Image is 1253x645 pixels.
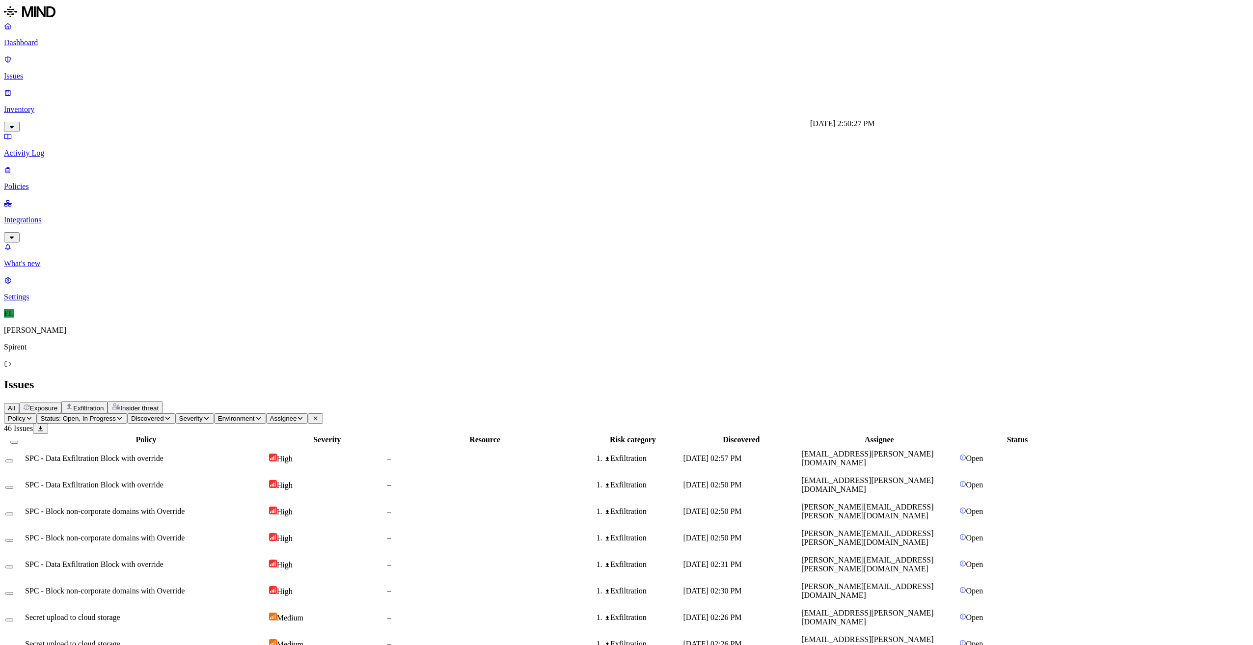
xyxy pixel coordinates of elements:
[604,560,681,569] div: Exfiltration
[801,503,933,520] span: [PERSON_NAME][EMAIL_ADDRESS][PERSON_NAME][DOMAIN_NAME]
[959,534,966,540] img: status-open.svg
[277,614,303,622] span: Medium
[131,415,164,422] span: Discovered
[683,613,741,621] span: [DATE] 02:26 PM
[5,592,13,595] button: Select row
[966,560,983,568] span: Open
[269,435,385,444] div: Severity
[5,565,13,568] button: Select row
[683,481,741,489] span: [DATE] 02:50 PM
[387,435,583,444] div: Resource
[683,507,741,515] span: [DATE] 02:50 PM
[5,512,13,515] button: Select row
[959,507,966,514] img: status-open.svg
[25,613,120,621] span: Secret upload to cloud storage
[4,4,55,20] img: MIND
[25,481,163,489] span: SPC - Data Exfiltration Block with override
[4,215,1249,224] p: Integrations
[269,613,277,620] img: severity-medium.svg
[4,343,1249,351] p: Spirent
[604,454,681,463] div: Exfiltration
[269,533,277,541] img: severity-high.svg
[8,404,15,412] span: All
[387,613,391,621] span: –
[801,556,933,573] span: [PERSON_NAME][EMAIL_ADDRESS][PERSON_NAME][DOMAIN_NAME]
[683,435,799,444] div: Discovered
[5,618,13,621] button: Select row
[269,560,277,567] img: severity-high.svg
[218,415,255,422] span: Environment
[4,378,1249,391] h2: Issues
[959,481,966,487] img: status-open.svg
[41,415,116,422] span: Status: Open, In Progress
[277,587,293,595] span: High
[801,609,933,626] span: [EMAIL_ADDRESS][PERSON_NAME][DOMAIN_NAME]
[604,534,681,542] div: Exfiltration
[801,582,933,599] span: [PERSON_NAME][EMAIL_ADDRESS][DOMAIN_NAME]
[387,481,391,489] span: –
[4,149,1249,158] p: Activity Log
[25,560,163,568] span: SPC - Data Exfiltration Block with override
[4,72,1249,81] p: Issues
[270,415,297,422] span: Assignee
[585,435,681,444] div: Risk category
[604,481,681,489] div: Exfiltration
[966,454,983,462] span: Open
[387,560,391,568] span: –
[959,560,966,567] img: status-open.svg
[4,309,14,318] span: EL
[179,415,203,422] span: Severity
[801,450,933,467] span: [EMAIL_ADDRESS][PERSON_NAME][DOMAIN_NAME]
[959,454,966,461] img: status-open.svg
[966,534,983,542] span: Open
[4,38,1249,47] p: Dashboard
[277,481,293,489] span: High
[277,534,293,542] span: High
[683,534,741,542] span: [DATE] 02:50 PM
[277,455,293,463] span: High
[4,182,1249,191] p: Policies
[810,119,875,128] div: [DATE] 2:50:27 PM
[277,561,293,569] span: High
[387,534,391,542] span: –
[966,507,983,515] span: Open
[5,459,13,462] button: Select row
[73,404,104,412] span: Exfiltration
[4,293,1249,301] p: Settings
[5,486,13,489] button: Select row
[269,454,277,461] img: severity-high.svg
[269,480,277,488] img: severity-high.svg
[683,560,741,568] span: [DATE] 02:31 PM
[4,424,33,432] span: 46 Issues
[120,404,159,412] span: Insider threat
[683,587,741,595] span: [DATE] 02:30 PM
[8,415,26,422] span: Policy
[25,534,185,542] span: SPC - Block non-corporate domains with Override
[25,454,163,462] span: SPC - Data Exfiltration Block with override
[801,435,957,444] div: Assignee
[30,404,57,412] span: Exposure
[387,507,391,515] span: –
[10,441,18,444] button: Select all
[801,529,933,546] span: [PERSON_NAME][EMAIL_ADDRESS][PERSON_NAME][DOMAIN_NAME]
[25,587,185,595] span: SPC - Block non-corporate domains with Override
[801,476,933,493] span: [EMAIL_ADDRESS][PERSON_NAME][DOMAIN_NAME]
[5,539,13,542] button: Select row
[966,587,983,595] span: Open
[604,587,681,595] div: Exfiltration
[25,507,185,515] span: SPC - Block non-corporate domains with Override
[277,508,293,516] span: High
[683,454,741,462] span: [DATE] 02:57 PM
[4,259,1249,268] p: What's new
[4,105,1249,114] p: Inventory
[604,507,681,516] div: Exfiltration
[387,454,391,462] span: –
[959,435,1076,444] div: Status
[959,587,966,593] img: status-open.svg
[25,435,267,444] div: Policy
[387,587,391,595] span: –
[604,613,681,622] div: Exfiltration
[959,613,966,620] img: status-open.svg
[269,586,277,594] img: severity-high.svg
[966,613,983,621] span: Open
